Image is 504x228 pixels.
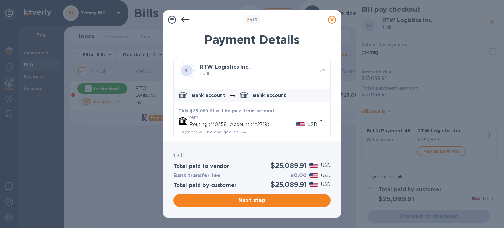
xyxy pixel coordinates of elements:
p: 1 bill [200,70,315,77]
h1: Payment Details [173,33,331,47]
button: Next step [173,194,331,207]
p: Routing (**0358) Account (**2719) [189,121,296,128]
img: USD [296,122,305,127]
b: RTW Logistics Inc. [200,64,250,70]
h3: Bank transfer fee [173,173,220,179]
h2: $25,089.91 [271,161,307,170]
h2: $25,089.91 [271,180,307,189]
div: default-method [174,86,330,183]
span: Payment will be charged on [DATE] [179,129,253,134]
b: of 3 [247,17,258,22]
span: 2 [247,17,249,22]
div: RIRTW Logistics Inc. 1 bill [174,57,330,84]
span: Next step [178,197,325,204]
p: USD [307,121,317,128]
p: USD [321,172,331,179]
h3: Total paid to vendor [173,163,229,170]
p: Bank account [192,92,225,99]
p: USD [321,181,331,188]
img: USD [309,163,318,168]
p: rem [189,114,317,121]
h3: $0.00 [290,173,307,179]
b: This $25,089.91 will be paid from account [179,108,274,113]
img: USD [309,182,318,187]
p: Bank account [253,92,286,99]
b: RI [184,68,189,73]
h3: Total paid by customer [173,182,237,189]
b: 1 bill [173,153,184,158]
p: USD [321,162,331,169]
img: USD [309,173,318,178]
